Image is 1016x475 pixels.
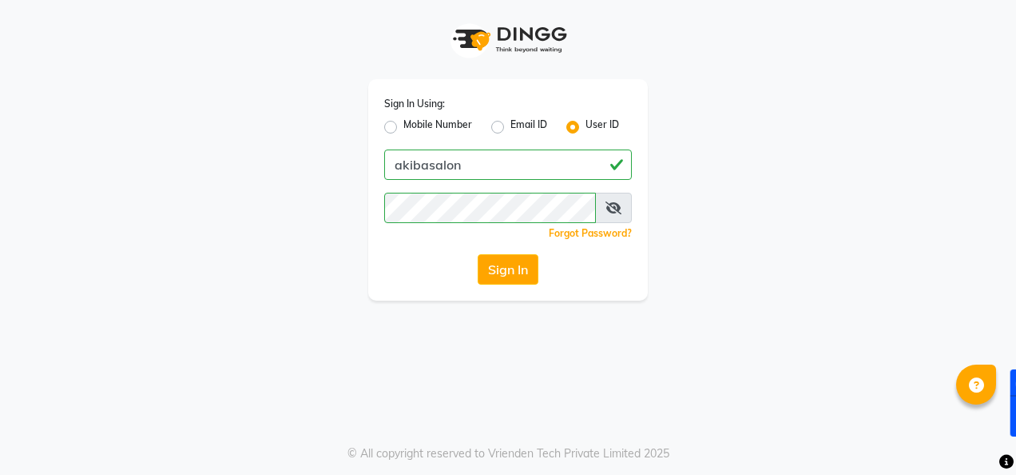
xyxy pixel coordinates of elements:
[949,411,1000,459] iframe: chat widget
[384,193,596,223] input: Username
[585,118,619,137] label: User ID
[384,97,445,111] label: Sign In Using:
[444,16,572,63] img: logo1.svg
[384,150,632,180] input: Username
[403,118,472,137] label: Mobile Number
[549,227,632,239] a: Forgot Password?
[478,254,538,285] button: Sign In
[510,118,547,137] label: Email ID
